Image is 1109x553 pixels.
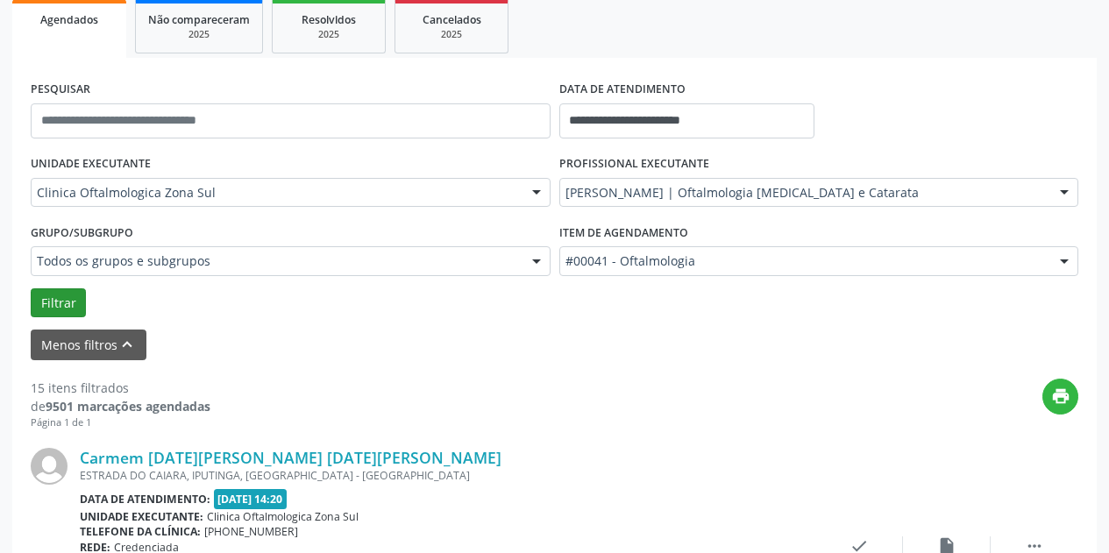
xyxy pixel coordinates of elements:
b: Unidade executante: [80,509,203,524]
strong: 9501 marcações agendadas [46,398,210,415]
a: Carmem [DATE][PERSON_NAME] [DATE][PERSON_NAME] [80,448,501,467]
div: ESTRADA DO CAIARA, IPUTINGA, [GEOGRAPHIC_DATA] - [GEOGRAPHIC_DATA] [80,468,815,483]
div: 15 itens filtrados [31,379,210,397]
span: Cancelados [423,12,481,27]
span: Resolvidos [302,12,356,27]
img: img [31,448,68,485]
button: Filtrar [31,288,86,318]
button: print [1042,379,1078,415]
span: #00041 - Oftalmologia [565,252,1043,270]
span: [PERSON_NAME] | Oftalmologia [MEDICAL_DATA] e Catarata [565,184,1043,202]
b: Data de atendimento: [80,492,210,507]
span: Clinica Oftalmologica Zona Sul [207,509,359,524]
i: print [1051,386,1070,406]
label: DATA DE ATENDIMENTO [559,76,686,103]
span: Todos os grupos e subgrupos [37,252,515,270]
label: PESQUISAR [31,76,90,103]
span: Agendados [40,12,98,27]
div: 2025 [148,28,250,41]
div: de [31,397,210,415]
div: Página 1 de 1 [31,415,210,430]
span: Não compareceram [148,12,250,27]
button: Menos filtroskeyboard_arrow_up [31,330,146,360]
span: Clinica Oftalmologica Zona Sul [37,184,515,202]
div: 2025 [408,28,495,41]
div: 2025 [285,28,373,41]
span: [DATE] 14:20 [214,489,288,509]
i: keyboard_arrow_up [117,335,137,354]
label: Grupo/Subgrupo [31,219,133,246]
b: Telefone da clínica: [80,524,201,539]
label: PROFISSIONAL EXECUTANTE [559,151,709,178]
label: UNIDADE EXECUTANTE [31,151,151,178]
span: [PHONE_NUMBER] [204,524,298,539]
label: Item de agendamento [559,219,688,246]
